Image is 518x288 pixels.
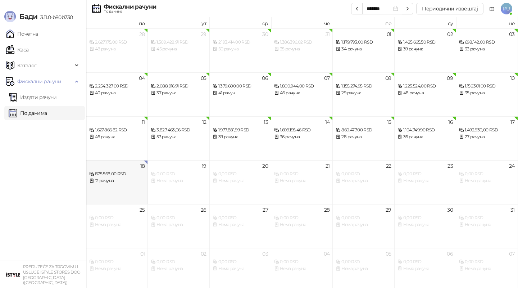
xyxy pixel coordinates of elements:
[201,76,206,81] div: 05
[89,177,145,184] div: 12 рачуна
[89,39,145,46] div: 2.627.175,00 RSD
[213,127,268,134] div: 1.977.881,99 RSD
[213,258,268,265] div: 0,00 RSD
[459,215,514,221] div: 0,00 RSD
[397,215,453,221] div: 0,00 RSD
[19,12,37,21] span: Бади
[148,28,209,72] td: 2025-07-29
[213,83,268,90] div: 1.379.600,00 RSD
[140,251,145,256] div: 01
[456,72,518,116] td: 2025-08-10
[510,207,515,212] div: 31
[395,204,456,248] td: 2025-08-30
[151,177,206,184] div: Нема рачуна
[397,265,453,272] div: Нема рачуна
[456,204,518,248] td: 2025-08-31
[4,11,16,22] img: Logo
[142,120,145,125] div: 11
[385,76,391,81] div: 08
[202,120,206,125] div: 12
[459,39,514,46] div: 698.142,00 RSD
[459,171,514,177] div: 0,00 RSD
[448,120,453,125] div: 16
[274,46,330,53] div: 35 рачуна
[447,32,453,37] div: 02
[333,28,394,72] td: 2025-08-01
[89,90,145,96] div: 40 рачуна
[86,116,148,160] td: 2025-08-11
[213,177,268,184] div: Нема рачуна
[271,72,333,116] td: 2025-08-07
[510,76,515,81] div: 10
[263,207,268,212] div: 27
[148,116,209,160] td: 2025-08-12
[397,177,453,184] div: Нема рачуна
[459,265,514,272] div: Нема рачуна
[89,83,145,90] div: 2.254.327,00 RSD
[459,134,514,140] div: 27 рачуна
[271,160,333,204] td: 2025-08-21
[271,204,333,248] td: 2025-08-28
[336,134,391,140] div: 28 рачуна
[17,74,61,89] span: Фискални рачуни
[456,160,518,204] td: 2025-08-24
[210,17,271,28] th: ср
[6,267,20,282] img: 64x64-companyLogo-77b92cf4-9946-4f36-9751-bf7bb5fd2c7d.png
[202,163,206,168] div: 19
[213,215,268,221] div: 0,00 RSD
[86,72,148,116] td: 2025-08-04
[447,76,453,81] div: 09
[148,160,209,204] td: 2025-08-19
[151,265,206,272] div: Нема рачуна
[151,215,206,221] div: 0,00 RSD
[336,258,391,265] div: 0,00 RSD
[274,221,330,228] div: Нема рачуна
[447,163,453,168] div: 23
[333,72,394,116] td: 2025-08-08
[139,32,145,37] div: 28
[210,28,271,72] td: 2025-07-30
[510,120,515,125] div: 17
[23,264,81,285] small: PREDUZEĆE ZA TRGOVINU I USLUGE ISTYLE STORES DOO [GEOGRAPHIC_DATA] ([GEOGRAPHIC_DATA])
[274,134,330,140] div: 36 рачуна
[501,3,512,14] span: PU
[89,127,145,134] div: 1.627.866,82 RSD
[336,215,391,221] div: 0,00 RSD
[395,72,456,116] td: 2025-08-09
[459,127,514,134] div: 1.492.930,00 RSD
[325,120,330,125] div: 14
[148,204,209,248] td: 2025-08-26
[459,90,514,96] div: 35 рачуна
[274,39,330,46] div: 1.386.396,02 RSD
[89,258,145,265] div: 0,00 RSD
[86,160,148,204] td: 2025-08-18
[89,265,145,272] div: Нема рачуна
[140,163,145,168] div: 18
[397,171,453,177] div: 0,00 RSD
[151,171,206,177] div: 0,00 RSD
[213,46,268,53] div: 50 рачуна
[456,17,518,28] th: не
[386,207,391,212] div: 29
[509,163,515,168] div: 24
[447,207,453,212] div: 30
[262,76,268,81] div: 06
[89,215,145,221] div: 0,00 RSD
[395,17,456,28] th: су
[336,171,391,177] div: 0,00 RSD
[326,32,330,37] div: 31
[386,251,391,256] div: 05
[213,39,268,46] div: 2.193.414,00 RSD
[271,116,333,160] td: 2025-08-14
[274,90,330,96] div: 46 рачуна
[89,134,145,140] div: 46 рачуна
[89,171,145,177] div: 875.568,00 RSD
[397,83,453,90] div: 1.225.524,00 RSD
[397,134,453,140] div: 36 рачуна
[336,39,391,46] div: 1.179.793,00 RSD
[274,127,330,134] div: 1.699.195,46 RSD
[210,160,271,204] td: 2025-08-20
[333,204,394,248] td: 2025-08-29
[395,28,456,72] td: 2025-08-02
[264,120,268,125] div: 13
